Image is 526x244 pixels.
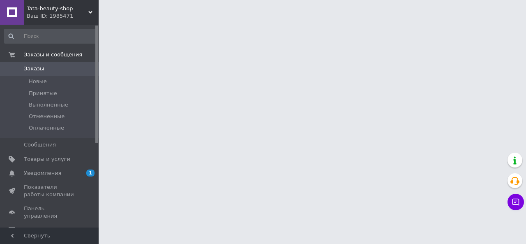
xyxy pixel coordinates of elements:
span: Панель управления [24,205,76,220]
span: Новые [29,78,47,85]
span: Уведомления [24,170,61,177]
span: Принятые [29,90,57,97]
input: Поиск [4,29,97,44]
span: Выполненные [29,101,68,109]
span: Заказы [24,65,44,72]
span: Сообщения [24,141,56,149]
span: Показатели работы компании [24,184,76,198]
span: Заказы и сообщения [24,51,82,58]
span: Отмененные [29,113,65,120]
span: Отзывы [24,227,46,234]
span: Товары и услуги [24,156,70,163]
span: 1 [86,170,95,177]
span: Оплаченные [29,124,64,132]
span: Tata-beauty-shop [27,5,88,12]
div: Ваш ID: 1985471 [27,12,99,20]
button: Чат с покупателем [508,194,524,210]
